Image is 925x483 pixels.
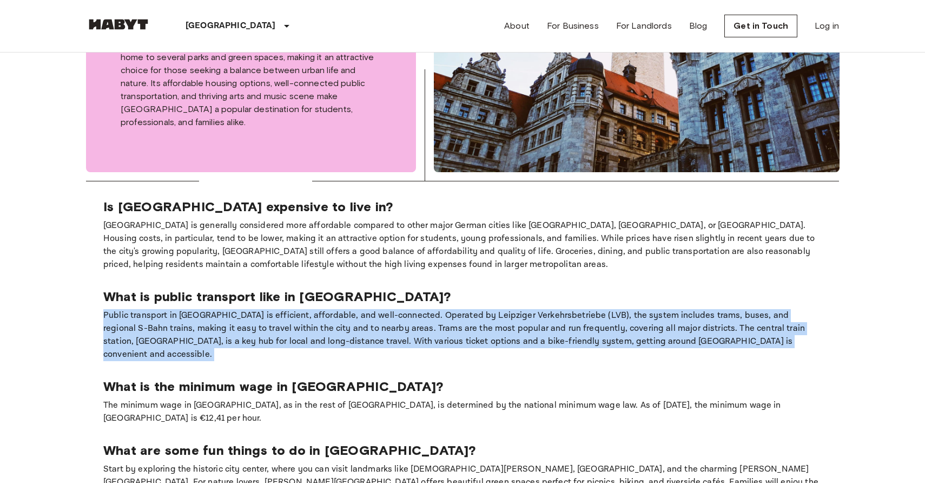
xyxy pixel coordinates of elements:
[616,19,672,32] a: For Landlords
[103,289,822,305] p: What is public transport like in [GEOGRAPHIC_DATA]?
[815,19,839,32] a: Log in
[86,19,151,30] img: Habyt
[103,442,822,459] p: What are some fun things to do in [GEOGRAPHIC_DATA]?
[103,199,822,215] p: Is [GEOGRAPHIC_DATA] expensive to live in?
[103,399,822,425] p: The minimum wage in [GEOGRAPHIC_DATA], as in the rest of [GEOGRAPHIC_DATA], is determined by the ...
[724,15,797,37] a: Get in Touch
[547,19,599,32] a: For Business
[103,219,822,271] p: [GEOGRAPHIC_DATA] is generally considered more affordable compared to other major German cities l...
[103,378,822,395] p: What is the minimum wage in [GEOGRAPHIC_DATA]?
[103,309,822,361] p: Public transport in [GEOGRAPHIC_DATA] is efficient, affordable, and well-connected. Operated by L...
[504,19,530,32] a: About
[689,19,708,32] a: Blog
[186,19,276,32] p: [GEOGRAPHIC_DATA]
